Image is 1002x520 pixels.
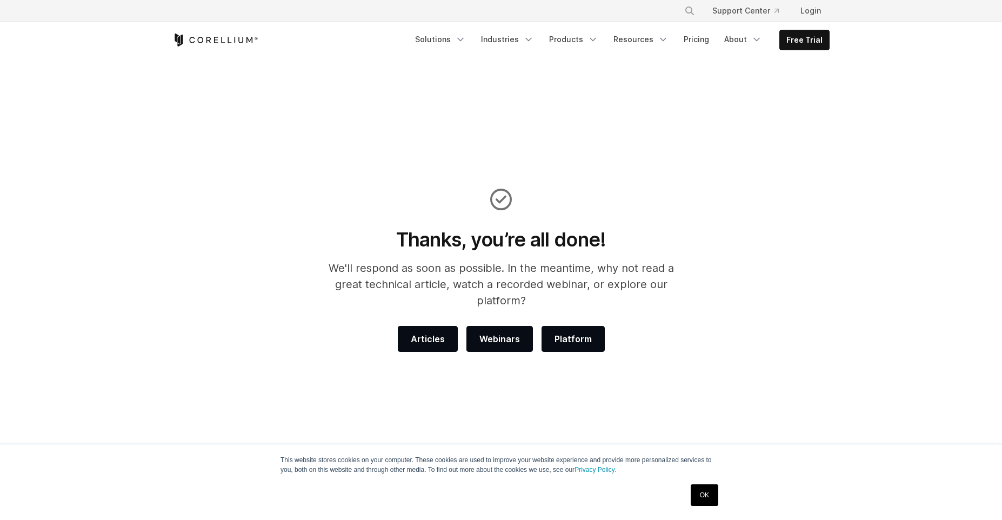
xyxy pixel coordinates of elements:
[792,1,830,21] a: Login
[398,326,458,352] a: Articles
[172,34,258,46] a: Corellium Home
[314,228,689,251] h1: Thanks, you’re all done!
[411,332,445,345] span: Articles
[671,1,830,21] div: Navigation Menu
[542,326,605,352] a: Platform
[677,30,716,49] a: Pricing
[691,484,718,506] a: OK
[475,30,540,49] a: Industries
[409,30,472,49] a: Solutions
[575,466,616,474] a: Privacy Policy.
[780,30,829,50] a: Free Trial
[314,260,689,309] p: We'll respond as soon as possible. In the meantime, why not read a great technical article, watch...
[704,1,787,21] a: Support Center
[543,30,605,49] a: Products
[555,332,592,345] span: Platform
[280,455,722,475] p: This website stores cookies on your computer. These cookies are used to improve your website expe...
[479,332,520,345] span: Webinars
[409,30,830,50] div: Navigation Menu
[607,30,675,49] a: Resources
[718,30,769,49] a: About
[680,1,699,21] button: Search
[466,326,533,352] a: Webinars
